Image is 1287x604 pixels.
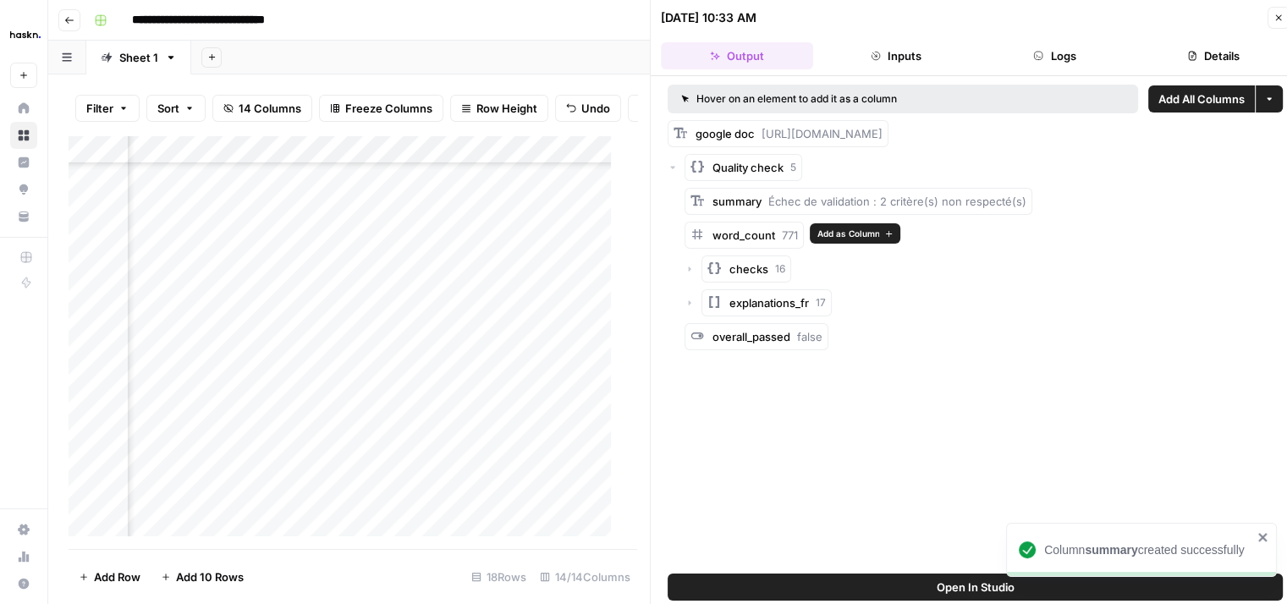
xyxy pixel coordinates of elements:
[86,100,113,117] span: Filter
[69,563,151,590] button: Add Row
[10,516,37,543] a: Settings
[712,330,790,343] span: overall_passed
[775,261,785,277] span: 16
[685,154,802,181] button: Quality check5
[151,563,254,590] button: Add 10 Rows
[94,568,140,585] span: Add Row
[661,9,756,26] div: [DATE] 10:33 AM
[701,255,791,283] button: checks16
[212,95,312,122] button: 14 Columns
[533,563,637,590] div: 14/14 Columns
[10,149,37,176] a: Insights
[820,42,972,69] button: Inputs
[10,95,37,122] a: Home
[75,95,140,122] button: Filter
[581,100,610,117] span: Undo
[1085,543,1137,557] b: summary
[345,100,432,117] span: Freeze Columns
[176,568,244,585] span: Add 10 Rows
[762,127,883,140] span: [URL][DOMAIN_NAME]
[10,176,37,203] a: Opportunities
[797,330,822,343] span: false
[10,543,37,570] a: Usage
[810,223,900,244] button: Add as Column
[696,127,755,140] span: google doc
[729,261,768,277] span: checks
[661,42,813,69] button: Output
[681,91,1011,107] div: Hover on an element to add it as a column
[476,100,537,117] span: Row Height
[1158,91,1245,107] span: Add All Columns
[979,42,1131,69] button: Logs
[817,227,879,240] span: Add as Column
[668,574,1283,601] button: Open In Studio
[816,295,826,310] span: 17
[701,289,832,316] button: explanations_fr17
[768,195,1026,208] span: Échec de validation : 2 critère(s) non respecté(s)
[319,95,443,122] button: Freeze Columns
[10,570,37,597] button: Help + Support
[10,203,37,230] a: Your Data
[790,160,796,175] span: 5
[10,122,37,149] a: Browse
[712,195,762,208] span: summary
[239,100,301,117] span: 14 Columns
[146,95,206,122] button: Sort
[10,14,37,56] button: Workspace: Haskn
[1148,85,1255,113] button: Add All Columns
[1044,541,1252,558] div: Column created successfully
[782,228,798,242] span: 771
[1257,530,1269,544] button: close
[937,579,1015,596] span: Open In Studio
[157,100,179,117] span: Sort
[729,294,809,311] span: explanations_fr
[10,19,41,50] img: Haskn Logo
[119,49,158,66] div: Sheet 1
[712,228,775,242] span: word_count
[465,563,533,590] div: 18 Rows
[555,95,621,122] button: Undo
[86,41,191,74] a: Sheet 1
[450,95,548,122] button: Row Height
[712,159,784,176] span: Quality check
